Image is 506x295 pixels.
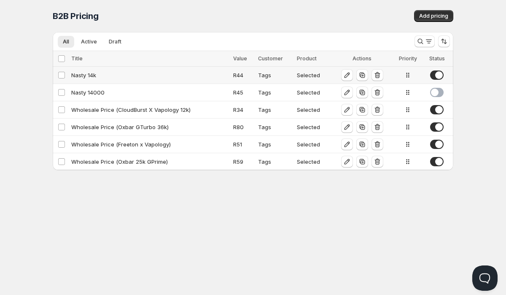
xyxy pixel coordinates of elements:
span: Active [81,38,97,45]
span: All [63,38,69,45]
div: Wholesale Price (CloudBurst X Vapology 12k) [71,106,228,114]
button: Search and filter results [414,35,435,47]
div: Tags [258,123,292,131]
div: Nasty 14000 [71,88,228,97]
div: Selected [297,123,328,131]
span: Add pricing [419,13,448,19]
div: Nasty 14k [71,71,228,79]
iframe: Help Scout Beacon - Open [472,265,498,291]
span: Title [71,55,83,62]
div: Tags [258,71,292,79]
div: Wholesale Price (Oxbar GTurbo 36k) [71,123,228,131]
span: Actions [353,55,371,62]
div: Selected [297,106,328,114]
div: R 45 [233,88,253,97]
div: Selected [297,71,328,79]
div: R 51 [233,140,253,149]
div: Selected [297,88,328,97]
div: Tags [258,140,292,149]
div: R 44 [233,71,253,79]
div: Selected [297,157,328,166]
div: Tags [258,106,292,114]
span: Draft [109,38,121,45]
button: Sort the results [438,35,450,47]
div: Tags [258,157,292,166]
div: Wholesale Price (Oxbar 25k GPrime) [71,157,228,166]
div: R 34 [233,106,253,114]
span: Customer [258,55,283,62]
span: Status [429,55,445,62]
div: R 80 [233,123,253,131]
button: Add pricing [414,10,453,22]
div: Tags [258,88,292,97]
div: Wholesale Price (Freeton x Vapology) [71,140,228,149]
span: Value [233,55,247,62]
div: Selected [297,140,328,149]
span: B2B Pricing [53,11,99,21]
span: Priority [399,55,417,62]
span: Product [297,55,317,62]
div: R 59 [233,157,253,166]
